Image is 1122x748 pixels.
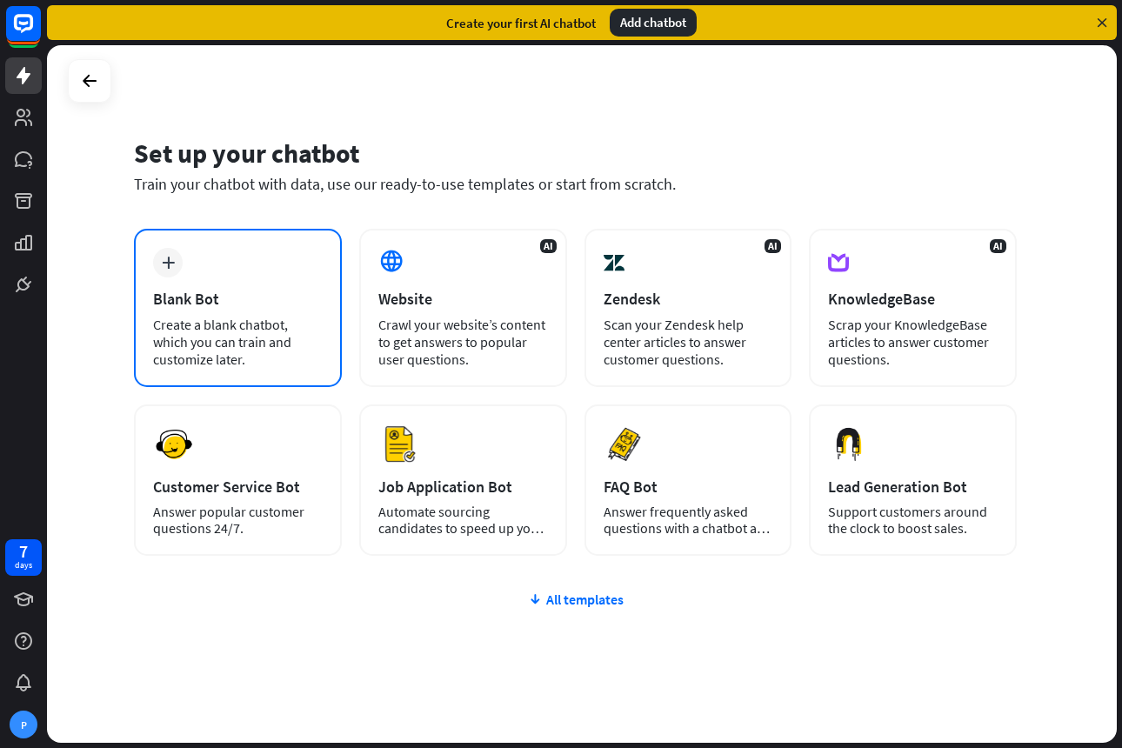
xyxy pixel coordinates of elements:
[378,477,548,497] div: Job Application Bot
[153,504,323,537] div: Answer popular customer questions 24/7.
[153,316,323,368] div: Create a blank chatbot, which you can train and customize later.
[765,239,781,253] span: AI
[153,289,323,309] div: Blank Bot
[828,316,998,368] div: Scrap your KnowledgeBase articles to answer customer questions.
[15,559,32,571] div: days
[828,504,998,537] div: Support customers around the clock to boost sales.
[604,289,773,309] div: Zendesk
[378,289,548,309] div: Website
[378,504,548,537] div: Automate sourcing candidates to speed up your hiring process.
[134,591,1017,608] div: All templates
[604,316,773,368] div: Scan your Zendesk help center articles to answer customer questions.
[610,9,697,37] div: Add chatbot
[10,711,37,738] div: P
[19,544,28,559] div: 7
[14,7,66,59] button: Open LiveChat chat widget
[134,137,1017,170] div: Set up your chatbot
[162,257,175,269] i: plus
[378,316,548,368] div: Crawl your website’s content to get answers to popular user questions.
[604,477,773,497] div: FAQ Bot
[828,477,998,497] div: Lead Generation Bot
[153,477,323,497] div: Customer Service Bot
[5,539,42,576] a: 7 days
[540,239,557,253] span: AI
[446,15,596,31] div: Create your first AI chatbot
[134,174,1017,194] div: Train your chatbot with data, use our ready-to-use templates or start from scratch.
[828,289,998,309] div: KnowledgeBase
[990,239,1006,253] span: AI
[604,504,773,537] div: Answer frequently asked questions with a chatbot and save your time.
